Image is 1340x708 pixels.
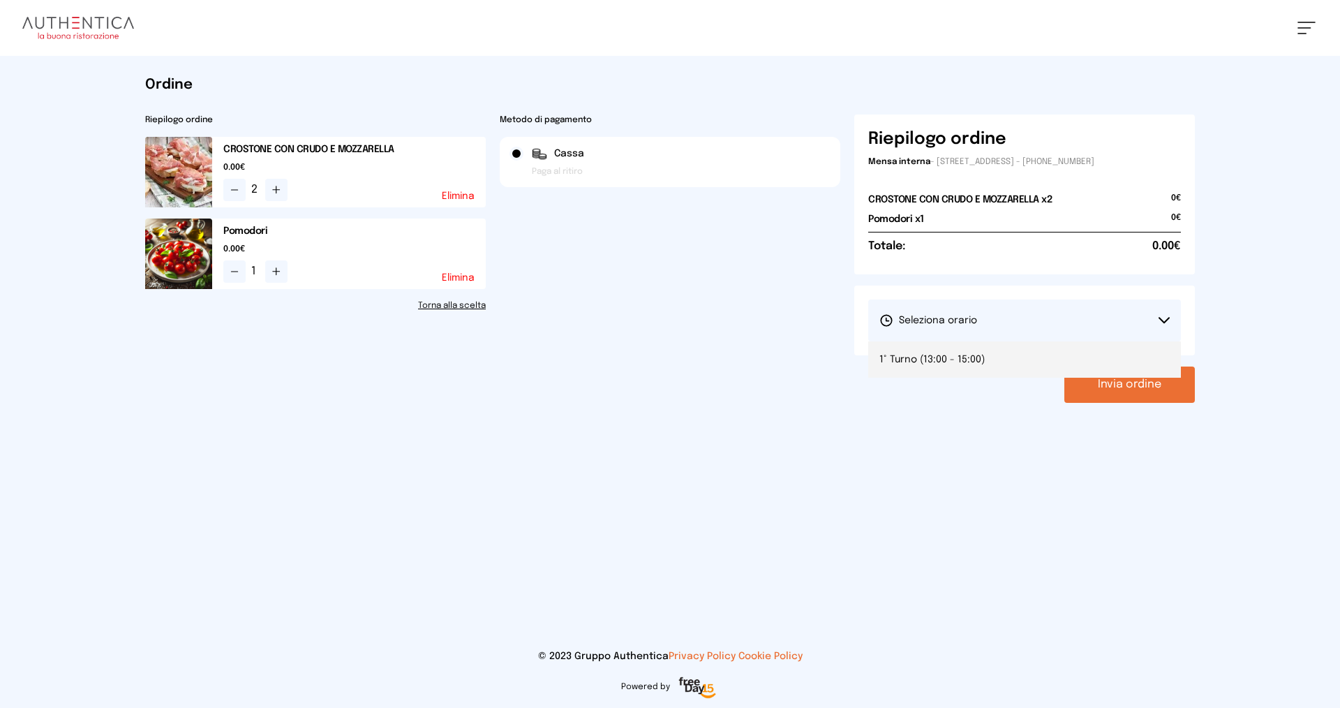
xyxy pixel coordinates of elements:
[879,353,985,367] span: 1° Turno (13:00 - 15:00)
[868,300,1181,341] button: Seleziona orario
[738,651,803,661] a: Cookie Policy
[676,674,720,702] img: logo-freeday.3e08031.png
[1064,367,1195,403] button: Invia ordine
[879,314,977,327] span: Seleziona orario
[669,651,736,661] a: Privacy Policy
[621,681,670,693] span: Powered by
[22,649,1318,663] p: © 2023 Gruppo Authentica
